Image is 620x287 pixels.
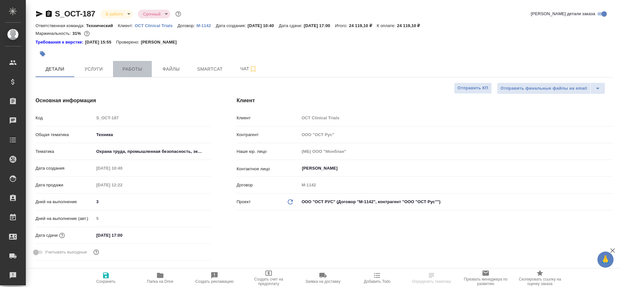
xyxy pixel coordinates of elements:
[79,269,133,287] button: Сохранить
[349,23,377,28] p: 24 119,10 ₽
[299,113,613,123] input: Пустое поле
[237,132,299,138] p: Контрагент
[304,23,335,28] p: [DATE] 17:00
[242,269,296,287] button: Создать счет на предоплату
[36,39,85,45] div: Нажми, чтобы открыть папку с инструкцией
[96,279,116,284] span: Сохранить
[237,199,251,205] p: Проект
[36,39,85,45] a: Требования к верстке:
[187,269,242,287] button: Создать рекламацию
[600,253,611,266] span: 🙏
[377,23,397,28] p: К оплате:
[174,10,182,18] button: Доп статусы указывают на важность/срочность заказа
[249,65,257,73] svg: Подписаться
[45,249,87,255] span: Учитывать выходные
[94,113,211,123] input: Пустое поле
[412,279,451,284] span: Определить тематику
[305,279,340,284] span: Заявка на доставку
[458,84,488,92] span: Отправить КП
[299,147,613,156] input: Пустое поле
[459,269,513,287] button: Призвать менеджера по развитию
[517,277,563,286] span: Скопировать ссылку на оценку заказа
[94,129,211,140] div: Техника
[36,47,50,61] button: Добавить тэг
[245,277,292,286] span: Создать счет на предоплату
[58,231,66,240] button: Если добавить услуги и заполнить их объемом, то дата рассчитается автоматически
[85,39,116,45] p: [DATE] 15:55
[94,146,211,157] div: Охрана труда, промышленная безопасность, экология и стандартизация
[45,10,53,18] button: Скопировать ссылку
[36,182,94,188] p: Дата продажи
[138,10,170,18] div: В работе
[135,23,178,28] a: OCT Clinical Trials
[350,269,404,287] button: Добавить Todo
[36,165,94,172] p: Дата создания
[36,232,58,239] p: Дата сдачи
[36,97,211,104] h4: Основная информация
[299,196,613,207] div: ООО "ОСТ РУС" (Договор "M-1142", контрагент "ООО "ОСТ Рус"")
[233,65,264,73] span: Чат
[118,23,135,28] p: Клиент:
[92,248,100,256] button: Выбери, если сб и вс нужно считать рабочими днями для выполнения заказа.
[462,277,509,286] span: Призвать менеджера по развитию
[36,215,94,222] p: Дней на выполнение (авт.)
[36,10,43,18] button: Скопировать ссылку для ЯМессенджера
[39,65,70,73] span: Детали
[104,11,125,17] button: В работе
[196,23,216,28] a: M-1142
[36,115,94,121] p: Код
[36,31,72,36] p: Маржинальность:
[133,269,187,287] button: Папка на Drive
[94,231,150,240] input: ✎ Введи что-нибудь
[156,65,187,73] span: Файлы
[94,180,150,190] input: Пустое поле
[55,9,95,18] a: S_OCT-187
[531,11,595,17] span: [PERSON_NAME] детали заказа
[195,279,234,284] span: Создать рекламацию
[497,83,591,94] button: Отправить финальные файлы на email
[597,252,614,268] button: 🙏
[501,85,587,92] span: Отправить финальные файлы на email
[94,197,211,206] input: ✎ Введи что-нибудь
[299,180,613,190] input: Пустое поле
[454,83,492,94] button: Отправить КП
[36,148,94,155] p: Тематика
[279,23,304,28] p: Дата сдачи:
[237,182,299,188] p: Договор
[141,39,181,45] p: [PERSON_NAME]
[36,23,86,28] p: Ответственная команда:
[237,97,613,104] h4: Клиент
[147,279,173,284] span: Папка на Drive
[609,168,611,169] button: Open
[513,269,567,287] button: Скопировать ссылку на оценку заказа
[299,130,613,139] input: Пустое поле
[100,10,133,18] div: В работе
[237,115,299,121] p: Клиент
[94,163,150,173] input: Пустое поле
[94,214,211,223] input: Пустое поле
[78,65,109,73] span: Услуги
[335,23,349,28] p: Итого:
[296,269,350,287] button: Заявка на доставку
[116,39,141,45] p: Проверено:
[36,199,94,205] p: Дней на выполнение
[404,269,459,287] button: Определить тематику
[178,23,197,28] p: Договор:
[237,148,299,155] p: Наше юр. лицо
[497,83,605,94] div: split button
[83,29,91,38] button: 13836.74 RUB;
[36,132,94,138] p: Общая тематика
[72,31,82,36] p: 31%
[248,23,279,28] p: [DATE] 10:40
[86,23,118,28] p: Технический
[194,65,225,73] span: Smartcat
[216,23,247,28] p: Дата создания:
[364,279,390,284] span: Добавить Todo
[237,166,299,172] p: Контактное лицо
[397,23,425,28] p: 24 119,10 ₽
[141,11,162,17] button: Срочный
[117,65,148,73] span: Работы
